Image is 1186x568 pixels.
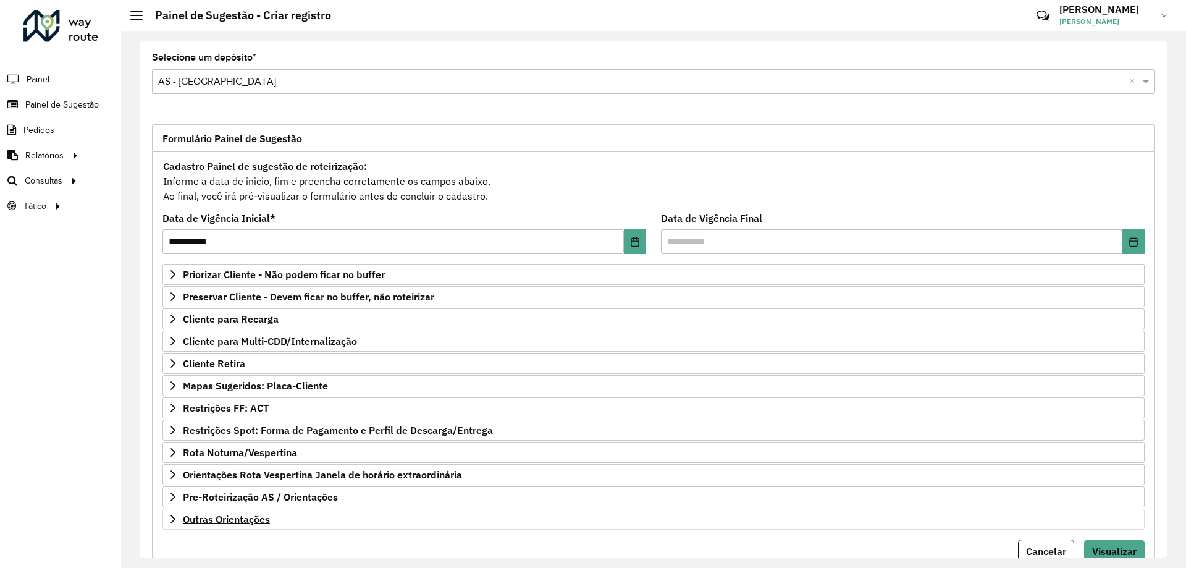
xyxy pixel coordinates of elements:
[183,425,493,435] span: Restrições Spot: Forma de Pagamento e Perfil de Descarga/Entrega
[1122,229,1145,254] button: Choose Date
[25,174,62,187] span: Consultas
[1059,16,1152,27] span: [PERSON_NAME]
[23,124,54,137] span: Pedidos
[183,447,297,457] span: Rota Noturna/Vespertina
[162,264,1145,285] a: Priorizar Cliente - Não podem ficar no buffer
[183,314,279,324] span: Cliente para Recarga
[162,420,1145,441] a: Restrições Spot: Forma de Pagamento e Perfil de Descarga/Entrega
[162,158,1145,204] div: Informe a data de inicio, fim e preencha corretamente os campos abaixo. Ao final, você irá pré-vi...
[183,269,385,279] span: Priorizar Cliente - Não podem ficar no buffer
[183,358,245,368] span: Cliente Retira
[1018,540,1074,563] button: Cancelar
[162,375,1145,396] a: Mapas Sugeridos: Placa-Cliente
[162,464,1145,485] a: Orientações Rota Vespertina Janela de horário extraordinária
[162,331,1145,352] a: Cliente para Multi-CDD/Internalização
[143,9,331,22] h2: Painel de Sugestão - Criar registro
[27,73,49,86] span: Painel
[152,50,256,65] label: Selecione um depósito
[1084,540,1145,563] button: Visualizar
[162,211,275,226] label: Data de Vigência Inicial
[1026,545,1066,557] span: Cancelar
[23,200,46,213] span: Tático
[162,509,1145,530] a: Outras Orientações
[183,381,328,391] span: Mapas Sugeridos: Placa-Cliente
[661,211,762,226] label: Data de Vigência Final
[162,308,1145,329] a: Cliente para Recarga
[1092,545,1137,557] span: Visualizar
[1030,2,1056,29] a: Contato Rápido
[162,286,1145,307] a: Preservar Cliente - Devem ficar no buffer, não roteirizar
[183,492,338,502] span: Pre-Roteirização AS / Orientações
[162,134,302,143] span: Formulário Painel de Sugestão
[25,98,99,111] span: Painel de Sugestão
[183,403,269,413] span: Restrições FF: ACT
[183,470,462,480] span: Orientações Rota Vespertina Janela de horário extraordinária
[162,442,1145,463] a: Rota Noturna/Vespertina
[183,292,434,302] span: Preservar Cliente - Devem ficar no buffer, não roteirizar
[162,353,1145,374] a: Cliente Retira
[1129,74,1140,89] span: Clear all
[183,514,270,524] span: Outras Orientações
[624,229,646,254] button: Choose Date
[163,160,367,172] strong: Cadastro Painel de sugestão de roteirização:
[183,336,357,346] span: Cliente para Multi-CDD/Internalização
[162,486,1145,507] a: Pre-Roteirização AS / Orientações
[162,397,1145,418] a: Restrições FF: ACT
[1059,4,1152,15] h3: [PERSON_NAME]
[25,149,64,162] span: Relatórios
